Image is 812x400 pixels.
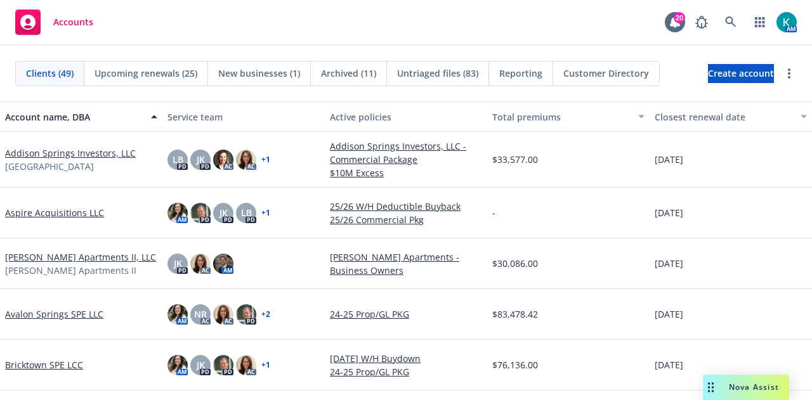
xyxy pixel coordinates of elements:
span: Untriaged files (83) [397,67,478,80]
span: JK [197,153,205,166]
img: photo [167,355,188,375]
span: [DATE] [655,257,683,270]
span: Accounts [53,17,93,27]
img: photo [190,203,211,223]
button: Service team [162,101,325,132]
span: [DATE] [655,307,683,321]
img: photo [167,304,188,325]
span: Upcoming renewals (25) [95,67,197,80]
span: LB [241,206,252,219]
span: $83,478.42 [492,307,538,321]
div: Account name, DBA [5,110,143,124]
a: 24-25 Prop/GL PKG [330,365,482,378]
a: Switch app [747,10,773,35]
a: 25/26 W/H Deductible Buyback [330,200,482,213]
div: Total premiums [492,110,631,124]
a: Report a Bug [689,10,714,35]
span: [DATE] [655,206,683,219]
span: LB [173,153,183,166]
a: Accounts [10,4,98,40]
span: JK [197,358,205,371]
span: $33,577.00 [492,153,538,166]
span: $30,086.00 [492,257,538,270]
button: Active policies [325,101,487,132]
button: Closest renewal date [650,101,812,132]
img: photo [213,355,233,375]
a: $10M Excess [330,166,482,179]
span: [GEOGRAPHIC_DATA] [5,160,94,173]
span: [PERSON_NAME] Apartments II [5,264,136,277]
span: Nova Assist [729,382,779,392]
img: photo [213,304,233,325]
a: Create account [708,64,774,83]
span: New businesses (1) [218,67,300,80]
a: [DATE] W/H Buydown [330,352,482,365]
span: [DATE] [655,358,683,371]
a: Avalon Springs SPE LLC [5,307,103,321]
img: photo [776,12,797,32]
div: Service team [167,110,320,124]
a: [PERSON_NAME] Apartments - Business Owners [330,250,482,277]
img: photo [167,203,188,223]
div: Closest renewal date [655,110,793,124]
a: + 1 [261,156,270,164]
span: Customer Directory [563,67,649,80]
a: + 2 [261,311,270,318]
img: photo [236,304,256,325]
button: Total premiums [487,101,650,132]
span: - [492,206,495,219]
a: Bricktown SPE LCC [5,358,83,371]
span: Archived (11) [321,67,376,80]
span: [DATE] [655,153,683,166]
a: Aspire Acquisitions LLC [5,206,104,219]
span: Create account [708,61,774,86]
img: photo [190,254,211,274]
a: 25/26 Commercial Pkg [330,213,482,226]
a: more [782,66,797,81]
span: JK [174,257,182,270]
img: photo [236,150,256,170]
div: Active policies [330,110,482,124]
img: photo [236,355,256,375]
a: [PERSON_NAME] Apartments II, LLC [5,250,156,264]
a: + 1 [261,361,270,369]
img: photo [213,254,233,274]
a: Addison Springs Investors, LLC - Commercial Package [330,139,482,166]
a: + 1 [261,209,270,217]
button: Nova Assist [703,375,789,400]
span: Clients (49) [26,67,74,80]
a: Search [718,10,743,35]
span: Reporting [499,67,542,80]
div: Drag to move [703,375,719,400]
span: NR [194,307,207,321]
a: Addison Springs Investors, LLC [5,146,136,160]
img: photo [213,150,233,170]
span: JK [219,206,228,219]
a: 24-25 Prop/GL PKG [330,307,482,321]
span: $76,136.00 [492,358,538,371]
div: 20 [674,12,685,23]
